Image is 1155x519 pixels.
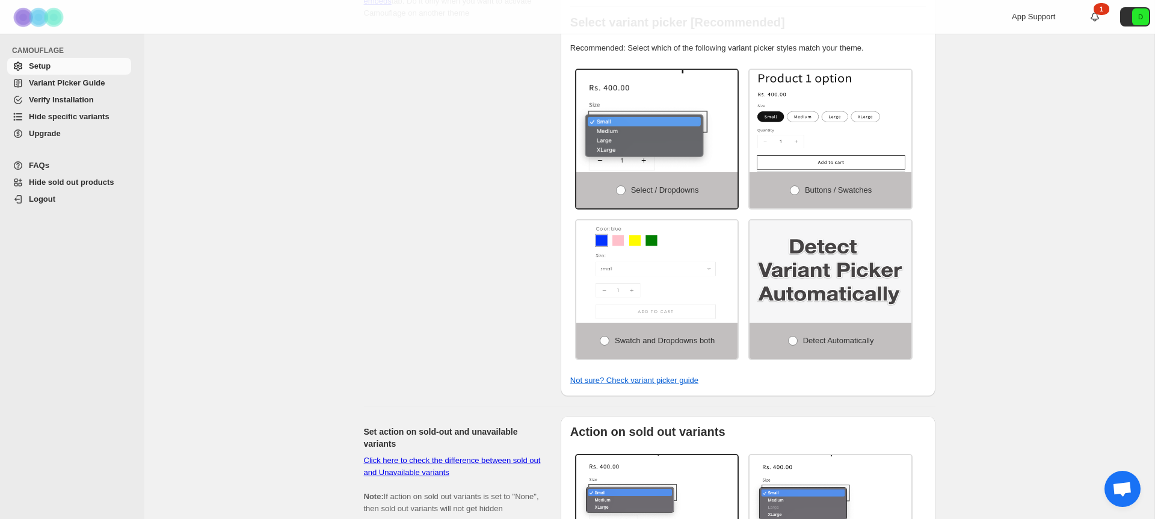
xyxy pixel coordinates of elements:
[7,174,131,191] a: Hide sold out products
[1094,3,1109,15] div: 1
[29,112,109,121] span: Hide specific variants
[570,425,725,438] b: Action on sold out variants
[1120,7,1150,26] button: Avatar with initials D
[29,78,105,87] span: Variant Picker Guide
[750,70,911,172] img: Buttons / Swatches
[7,125,131,142] a: Upgrade
[805,185,872,194] span: Buttons / Swatches
[1132,8,1149,25] span: Avatar with initials D
[29,95,94,104] span: Verify Installation
[570,42,926,54] p: Recommended: Select which of the following variant picker styles match your theme.
[576,220,738,323] img: Swatch and Dropdowns both
[364,456,541,477] a: Click here to check the difference between sold out and Unavailable variants
[572,52,815,205] img: Select / Dropdowns
[7,75,131,92] a: Variant Picker Guide
[10,1,70,34] img: Camouflage
[29,161,49,170] span: FAQs
[570,376,698,385] a: Not sure? Check variant picker guide
[1089,11,1101,23] a: 1
[7,108,131,125] a: Hide specific variants
[7,157,131,174] a: FAQs
[29,178,114,187] span: Hide sold out products
[1138,13,1143,20] text: D
[7,191,131,208] a: Logout
[364,492,384,501] b: Note:
[1012,12,1055,21] span: App Support
[364,426,541,450] h2: Set action on sold-out and unavailable variants
[12,46,136,55] span: CAMOUFLAGE
[364,456,541,513] span: If action on sold out variants is set to "None", then sold out variants will not get hidden
[1104,471,1141,507] div: 打開聊天
[7,58,131,75] a: Setup
[803,336,874,345] span: Detect Automatically
[29,61,51,70] span: Setup
[7,92,131,108] a: Verify Installation
[615,336,715,345] span: Swatch and Dropdowns both
[29,129,61,138] span: Upgrade
[29,194,55,204] span: Logout
[750,220,911,323] img: Detect Automatically
[631,185,699,194] span: Select / Dropdowns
